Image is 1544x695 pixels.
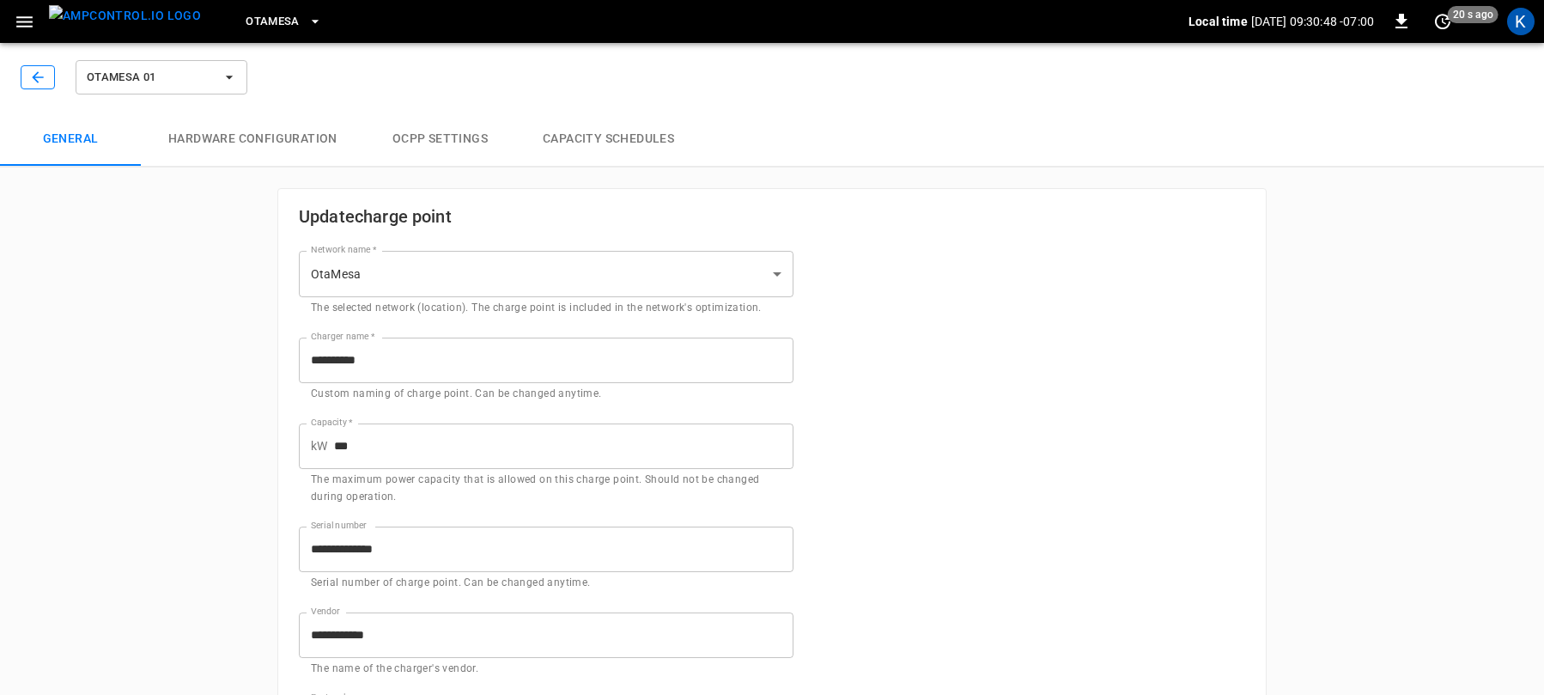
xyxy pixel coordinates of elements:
[311,416,353,430] label: Capacity
[311,661,781,678] p: The name of the charger's vendor.
[311,519,367,533] label: Serial number
[515,112,702,167] button: Capacity Schedules
[365,112,515,167] button: OCPP settings
[141,112,365,167] button: Hardware configuration
[311,330,374,344] label: Charger name
[311,437,327,455] p: kW
[311,386,781,403] p: Custom naming of charge point. Can be changed anytime.
[311,575,781,592] p: Serial number of charge point. Can be changed anytime.
[299,251,793,297] div: OtaMesa
[246,12,300,32] span: OtaMesa
[87,68,214,88] span: OtaMesa 01
[1251,13,1374,30] p: [DATE] 09:30:48 -07:00
[1448,6,1498,23] span: 20 s ago
[1507,8,1535,35] div: profile-icon
[311,605,340,619] label: Vendor
[299,203,793,230] h6: Update charge point
[1188,13,1248,30] p: Local time
[311,300,781,317] p: The selected network (location). The charge point is included in the network's optimization.
[311,472,781,506] p: The maximum power capacity that is allowed on this charge point. Should not be changed during ope...
[1429,8,1456,35] button: set refresh interval
[49,5,201,27] img: ampcontrol.io logo
[311,243,376,257] label: Network name
[239,5,329,39] button: OtaMesa
[76,60,247,94] button: OtaMesa 01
